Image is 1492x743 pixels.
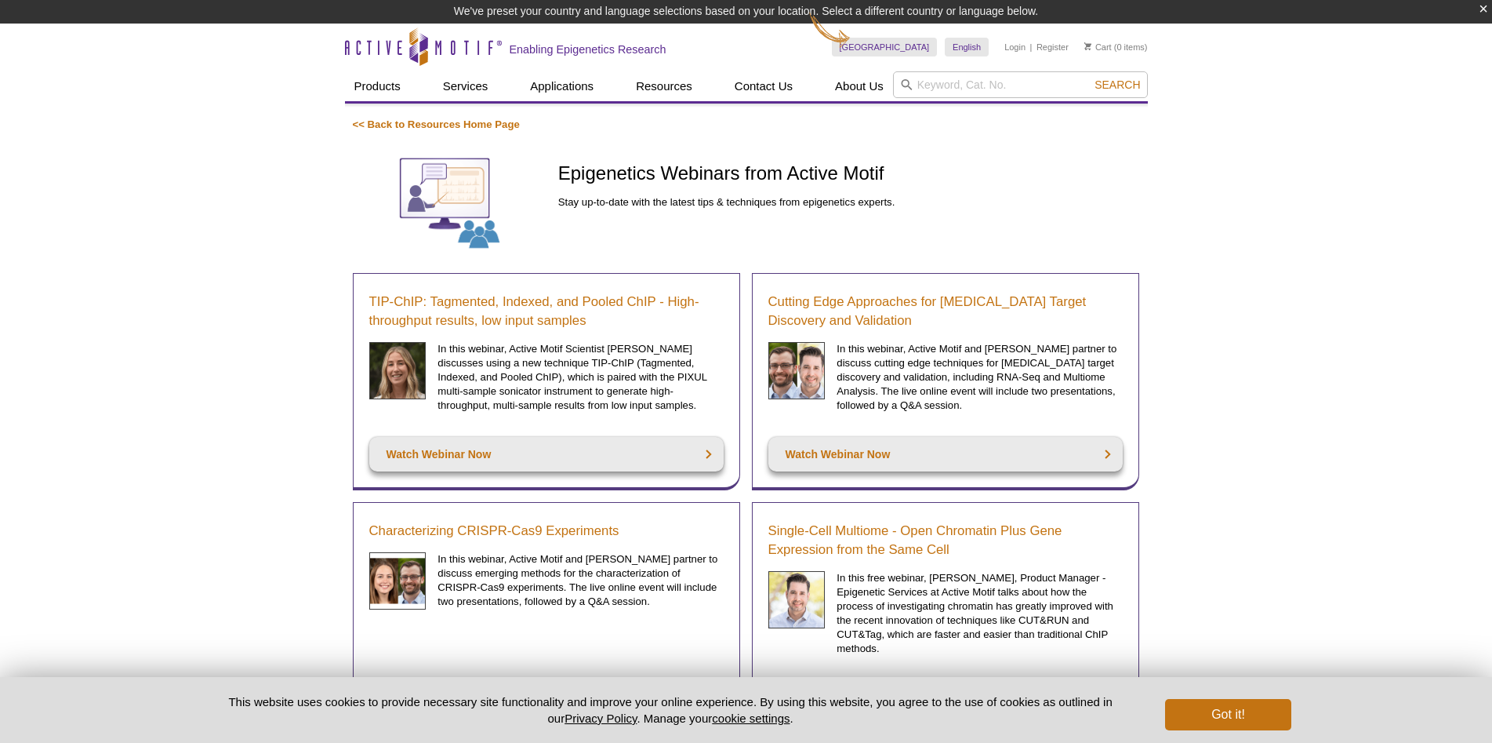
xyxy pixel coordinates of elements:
[712,712,790,725] button: cookie settings
[369,522,619,541] a: Characterizing CRISPR-Cas9 Experiments
[437,342,723,413] p: In this webinar, Active Motif Scientist [PERSON_NAME] discusses using a new technique TIP-ChIP (T...
[558,163,1140,186] h1: Epigenetics Webinars from Active Motif
[1030,38,1033,56] li: |
[826,71,893,101] a: About Us
[1036,42,1069,53] a: Register
[437,552,723,609] p: In this webinar, Active Motif and [PERSON_NAME] partner to discuss emerging methods for the chara...
[345,71,410,101] a: Products
[353,148,546,257] img: Webinars
[768,342,826,399] img: Cancer Discovery Webinar
[725,71,802,101] a: Contact Us
[369,293,724,330] a: TIP-ChIP: Tagmented, Indexed, and Pooled ChIP - High-throughput results, low input samples
[837,571,1122,656] p: In this free webinar, [PERSON_NAME], Product Manager - Epigenetic Services at Active Motif talks ...
[1165,699,1291,730] button: Got it!
[768,293,1123,330] a: Cutting Edge Approaches for [MEDICAL_DATA] Target Discovery and Validation
[768,522,1123,559] a: Single-Cell Multiome - Open Chromatin Plus Gene Expression from the Same Cell
[945,38,989,56] a: English
[1084,38,1148,56] li: (0 items)
[768,437,1123,472] a: Watch Webinar Now
[369,437,724,472] a: Watch Webinar Now
[201,694,1140,727] p: This website uses cookies to provide necessary site functionality and improve your online experie...
[510,42,666,56] h2: Enabling Epigenetics Research
[1094,78,1140,91] span: Search
[893,71,1148,98] input: Keyword, Cat. No.
[369,552,427,610] img: CRISPR Webinar
[1084,42,1112,53] a: Cart
[837,342,1122,413] p: In this webinar, Active Motif and [PERSON_NAME] partner to discuss cutting edge techniques for [M...
[626,71,702,101] a: Resources
[1084,42,1091,50] img: Your Cart
[768,571,826,628] img: Single-Cell Multiome Webinar
[809,12,851,49] img: Change Here
[1090,78,1145,92] button: Search
[1004,42,1026,53] a: Login
[558,195,1140,209] p: Stay up-to-date with the latest tips & techniques from epigenetics experts.
[832,38,938,56] a: [GEOGRAPHIC_DATA]
[369,342,427,399] img: Sarah Traynor headshot
[353,118,520,130] a: << Back to Resources Home Page
[564,712,637,725] a: Privacy Policy
[521,71,603,101] a: Applications
[434,71,498,101] a: Services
